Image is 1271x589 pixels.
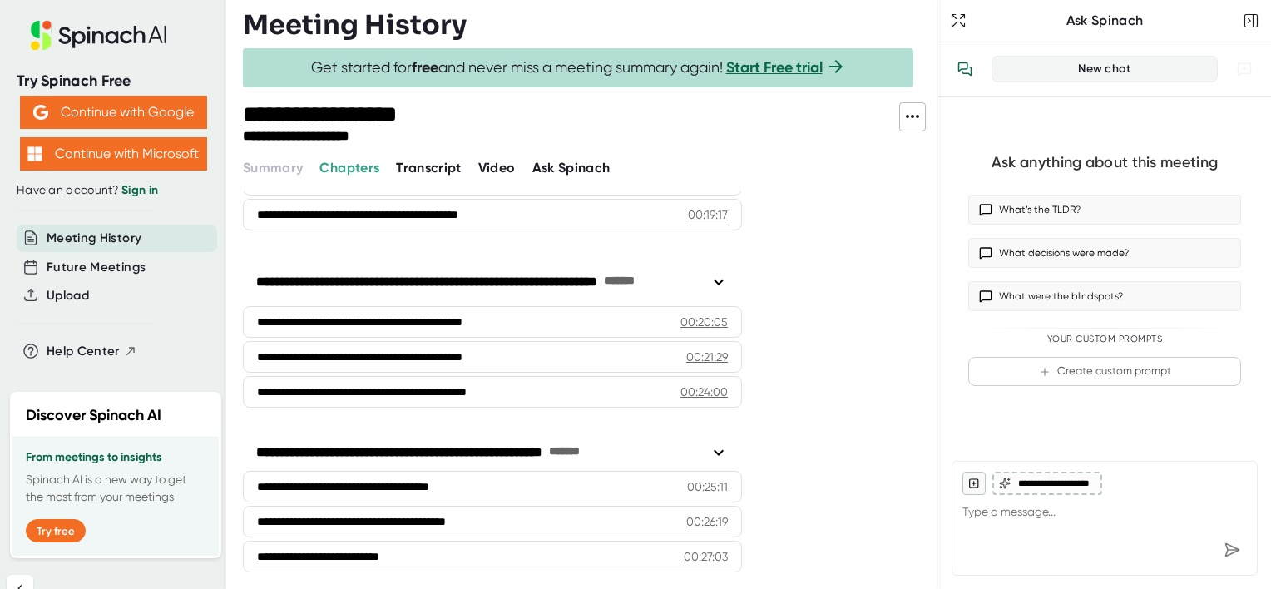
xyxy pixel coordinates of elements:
[968,281,1241,311] button: What were the blindspots?
[396,160,462,176] span: Transcript
[970,12,1239,29] div: Ask Spinach
[968,334,1241,345] div: Your Custom Prompts
[20,137,207,171] button: Continue with Microsoft
[1239,9,1263,32] button: Close conversation sidebar
[684,548,728,565] div: 00:27:03
[20,96,207,129] button: Continue with Google
[47,342,120,361] span: Help Center
[968,357,1241,386] button: Create custom prompt
[17,183,210,198] div: Have an account?
[687,478,728,495] div: 00:25:11
[680,314,728,330] div: 00:20:05
[412,58,438,77] b: free
[992,153,1218,172] div: Ask anything about this meeting
[26,404,161,427] h2: Discover Spinach AI
[311,58,846,77] span: Get started for and never miss a meeting summary again!
[47,342,137,361] button: Help Center
[26,471,205,506] p: Spinach AI is a new way to get the most from your meetings
[478,158,516,178] button: Video
[686,513,728,530] div: 00:26:19
[532,158,611,178] button: Ask Spinach
[968,195,1241,225] button: What’s the TLDR?
[1217,535,1247,565] div: Send message
[948,52,982,86] button: View conversation history
[532,160,611,176] span: Ask Spinach
[243,160,303,176] span: Summary
[47,286,89,305] button: Upload
[243,158,303,178] button: Summary
[688,206,728,223] div: 00:19:17
[47,258,146,277] button: Future Meetings
[26,519,86,542] button: Try free
[121,183,158,197] a: Sign in
[478,160,516,176] span: Video
[680,384,728,400] div: 00:24:00
[726,58,823,77] a: Start Free trial
[1002,62,1207,77] div: New chat
[319,158,379,178] button: Chapters
[686,349,728,365] div: 00:21:29
[947,9,970,32] button: Expand to Ask Spinach page
[33,105,48,120] img: Aehbyd4JwY73AAAAAElFTkSuQmCC
[396,158,462,178] button: Transcript
[47,229,141,248] button: Meeting History
[26,451,205,464] h3: From meetings to insights
[17,72,210,91] div: Try Spinach Free
[968,238,1241,268] button: What decisions were made?
[319,160,379,176] span: Chapters
[243,9,467,41] h3: Meeting History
